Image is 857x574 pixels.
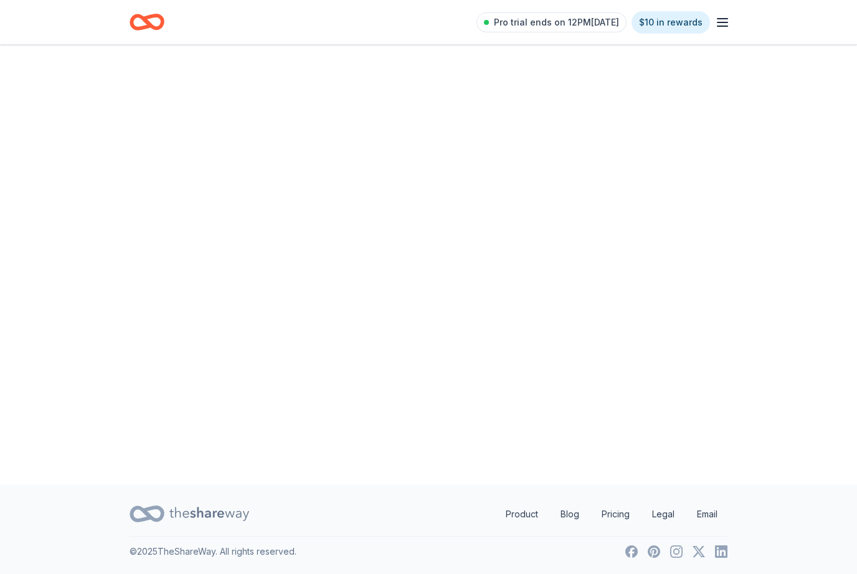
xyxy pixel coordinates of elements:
[551,502,589,527] a: Blog
[476,12,627,32] a: Pro trial ends on 12PM[DATE]
[642,502,684,527] a: Legal
[494,15,619,30] span: Pro trial ends on 12PM[DATE]
[496,502,548,527] a: Product
[592,502,640,527] a: Pricing
[687,502,727,527] a: Email
[496,502,727,527] nav: quick links
[130,544,296,559] p: © 2025 TheShareWay. All rights reserved.
[130,7,164,37] a: Home
[632,11,710,34] a: $10 in rewards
